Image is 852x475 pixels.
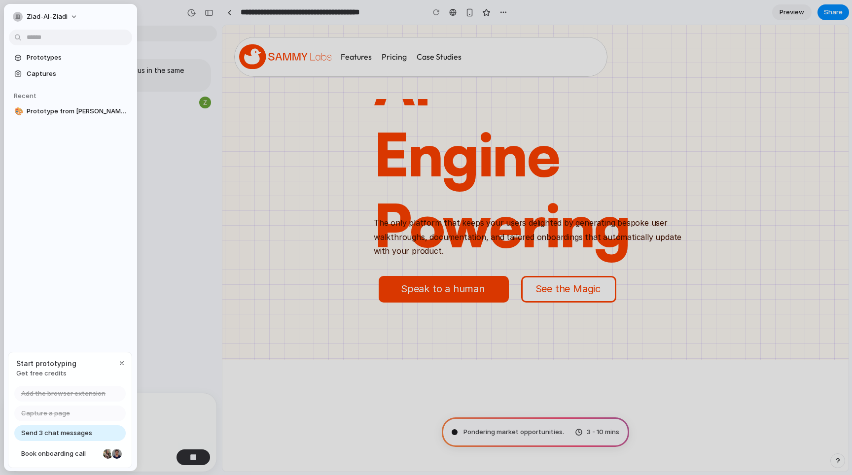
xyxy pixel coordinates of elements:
p: Speak to a human [175,255,265,272]
a: Book onboarding call [14,446,126,462]
span: Start prototyping [16,358,76,369]
button: Features [118,27,149,36]
a: Case Studies [193,26,240,37]
button: Case Studies [194,27,239,36]
span: Captures [27,69,128,79]
span: Book onboarding call [21,449,99,459]
a: Captures [9,67,132,81]
button: ziad-al-ziadi [9,9,83,25]
span: Prototype from [PERSON_NAME] AI Customer Success [27,106,128,116]
a: Prototypes [9,50,132,65]
a: Pricing [158,26,185,37]
h1: Engine Powering [151,93,475,235]
a: Features [117,26,150,37]
a: 🎨Prototype from [PERSON_NAME] AI Customer Success [9,104,132,119]
p: The only platform that keeps your users delighted by generating bespoke user walkthroughs, docume... [151,191,475,233]
span: Send 3 chat messages [21,428,92,438]
span: Add the browser extension [21,389,106,399]
button: 🎨 [13,106,23,116]
button: Pricing [159,27,184,36]
div: Nicole Kubica [102,448,114,460]
span: Prototypes [27,53,128,63]
span: Capture a page [21,408,70,418]
p: See the Magic [310,255,381,272]
span: Get free credits [16,369,76,378]
span: ziad-al-ziadi [27,12,68,22]
div: 🎨 [14,106,21,117]
div: Christian Iacullo [111,448,123,460]
a: See the Magic [299,241,394,287]
span: Recent [14,92,36,100]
